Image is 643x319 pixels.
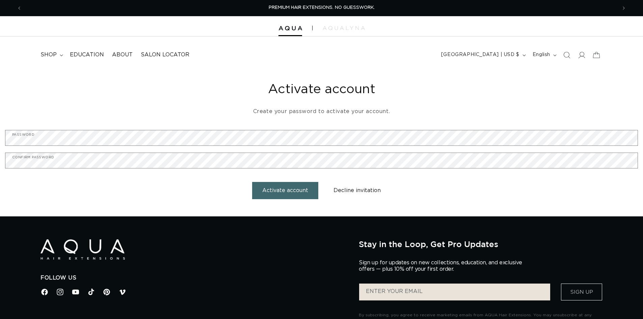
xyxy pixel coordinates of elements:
button: Next announcement [616,2,631,15]
img: Aqua Hair Extensions [41,239,125,260]
span: PREMIUM HAIR EXTENSIONS. NO GUESSWORK. [269,5,375,10]
button: English [529,49,559,61]
span: [GEOGRAPHIC_DATA] | USD $ [441,51,519,58]
a: Education [66,47,108,62]
summary: shop [36,47,66,62]
button: Activate account [252,182,318,199]
summary: Search [559,48,574,62]
button: Sign Up [561,284,602,300]
span: English [533,51,550,58]
span: About [112,51,133,58]
h2: Follow Us [41,274,349,282]
h2: Stay in the Loop, Get Pro Updates [359,239,602,249]
a: Salon Locator [137,47,193,62]
input: ENTER YOUR EMAIL [359,284,550,300]
h1: Activate account [5,81,638,98]
p: Sign up for updates on new collections, education, and exclusive offers — plus 10% off your first... [359,260,528,272]
p: Create your password to activate your account. [5,107,638,116]
button: Previous announcement [12,2,27,15]
button: Decline invitation [323,182,391,199]
button: [GEOGRAPHIC_DATA] | USD $ [437,49,529,61]
span: shop [41,51,57,58]
span: Education [70,51,104,58]
img: Aqua Hair Extensions [278,26,302,31]
img: aqualyna.com [323,26,365,30]
a: About [108,47,137,62]
span: Salon Locator [141,51,189,58]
